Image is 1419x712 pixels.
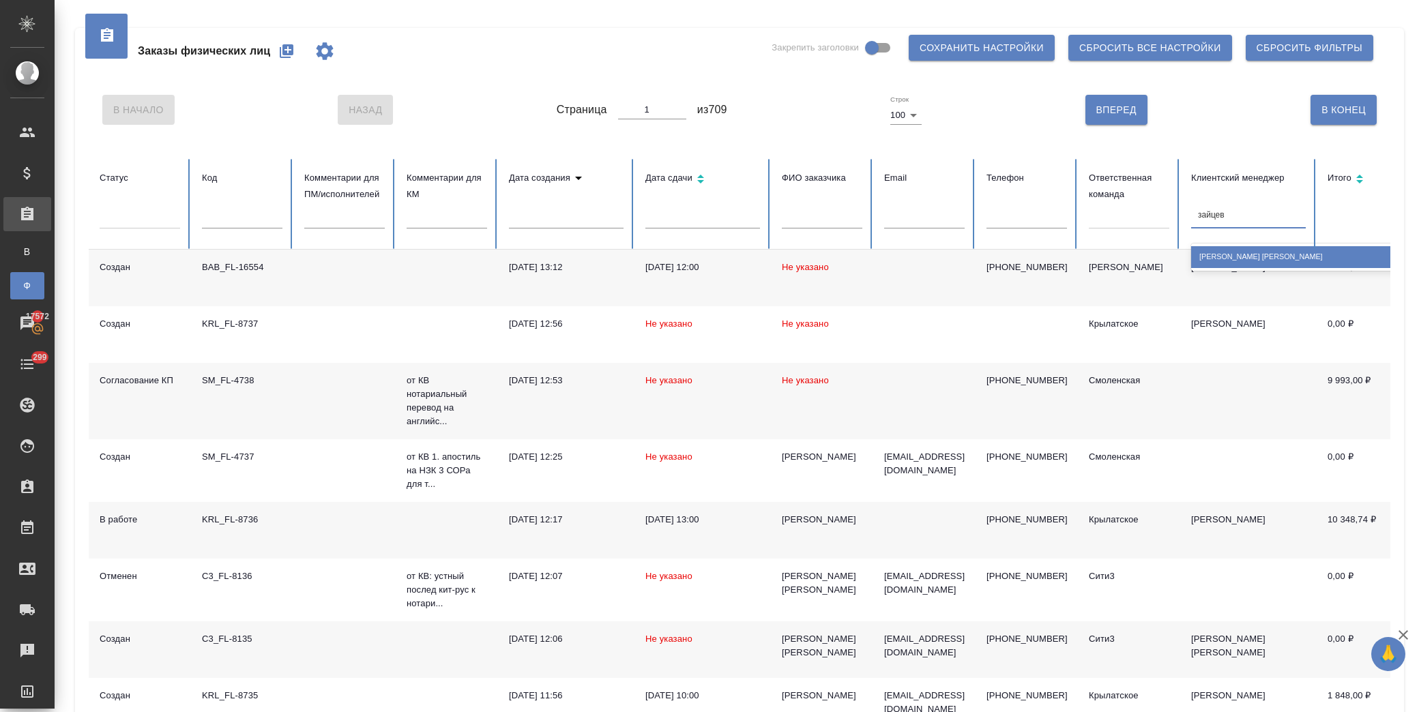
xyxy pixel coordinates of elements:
[986,632,1067,646] p: [PHONE_NUMBER]
[1317,250,1419,306] td: 5 910,00 ₽
[100,632,180,646] div: Создан
[100,450,180,464] div: Создан
[1089,689,1169,702] div: Крылатское
[17,245,38,258] span: В
[100,569,180,583] div: Отменен
[986,261,1067,274] p: [PHONE_NUMBER]
[407,450,487,491] p: от КВ 1. апостиль на НЗК 3 СОРа для т...
[645,318,692,329] span: Не указано
[509,569,624,583] div: [DATE] 12:07
[18,310,57,323] span: 17572
[557,102,607,118] span: Страница
[884,170,965,186] div: Email
[1089,632,1169,646] div: Сити3
[100,374,180,387] div: Согласование КП
[884,632,965,659] p: [EMAIL_ADDRESS][DOMAIN_NAME]
[1180,250,1317,306] td: [PERSON_NAME]
[1317,306,1419,363] td: 0,00 ₽
[986,689,1067,702] p: [PHONE_NUMBER]
[100,513,180,526] div: В работе
[100,261,180,274] div: Создан
[697,102,727,118] span: из 709
[100,317,180,331] div: Создан
[202,689,282,702] div: KRL_FL-8735
[645,375,692,385] span: Не указано
[909,35,1055,61] button: Сохранить настройки
[1085,95,1147,125] button: Вперед
[1089,513,1169,526] div: Крылатское
[986,513,1067,526] p: [PHONE_NUMBER]
[1311,95,1377,125] button: В Конец
[1246,35,1373,61] button: Сбросить фильтры
[645,634,692,644] span: Не указано
[509,374,624,387] div: [DATE] 12:53
[1317,439,1419,502] td: 0,00 ₽
[782,375,829,385] span: Не указано
[884,569,965,597] p: [EMAIL_ADDRESS][DOMAIN_NAME]
[1328,170,1408,190] div: Сортировка
[3,306,51,340] a: 17572
[202,513,282,526] div: KRL_FL-8736
[509,632,624,646] div: [DATE] 12:06
[100,689,180,702] div: Создан
[1317,621,1419,678] td: 0,00 ₽
[407,569,487,610] p: от КВ: устный послед кит-рус к нотари...
[202,569,282,583] div: C3_FL-8136
[884,450,965,477] p: [EMAIL_ADDRESS][DOMAIN_NAME]
[509,450,624,464] div: [DATE] 12:25
[1317,502,1419,559] td: 10 348,74 ₽
[782,569,862,597] div: [PERSON_NAME] [PERSON_NAME]
[1377,640,1400,668] span: 🙏
[17,279,38,293] span: Ф
[202,374,282,387] div: SM_FL-4738
[1089,317,1169,331] div: Крылатское
[1321,102,1366,119] span: В Конец
[1089,261,1169,274] div: [PERSON_NAME]
[645,571,692,581] span: Не указано
[202,317,282,331] div: KRL_FL-8737
[1371,637,1405,671] button: 🙏
[1068,35,1232,61] button: Сбросить все настройки
[890,96,909,103] label: Строк
[10,272,44,299] a: Ф
[782,450,862,464] div: [PERSON_NAME]
[782,632,862,659] div: [PERSON_NAME] [PERSON_NAME]
[1180,621,1317,678] td: [PERSON_NAME] [PERSON_NAME]
[1079,40,1221,57] span: Сбросить все настройки
[782,689,862,702] div: [PERSON_NAME]
[986,569,1067,583] p: [PHONE_NUMBER]
[986,450,1067,464] p: [PHONE_NUMBER]
[3,347,51,381] a: 299
[509,689,624,702] div: [DATE] 11:56
[782,170,862,186] div: ФИО заказчика
[25,351,55,364] span: 299
[10,238,44,265] a: В
[407,374,487,428] p: от КВ нотариальный перевод на английс...
[509,170,624,186] div: Сортировка
[138,43,270,59] span: Заказы физических лиц
[1096,102,1137,119] span: Вперед
[986,170,1067,186] div: Телефон
[1089,450,1169,464] div: Смоленская
[645,513,760,526] div: [DATE] 13:00
[1180,306,1317,363] td: [PERSON_NAME]
[645,170,760,190] div: Сортировка
[100,170,180,186] div: Статус
[645,689,760,702] div: [DATE] 10:00
[202,261,282,274] div: BAB_FL-16554
[509,317,624,331] div: [DATE] 12:56
[1257,40,1362,57] span: Сбросить фильтры
[202,170,282,186] div: Код
[782,262,829,272] span: Не указано
[509,261,624,274] div: [DATE] 13:12
[1317,559,1419,621] td: 0,00 ₽
[509,513,624,526] div: [DATE] 12:17
[1089,170,1169,203] div: Ответственная команда
[202,450,282,464] div: SM_FL-4737
[270,35,303,68] button: Создать
[772,41,859,55] span: Закрепить заголовки
[782,513,862,526] div: [PERSON_NAME]
[890,106,922,125] div: 100
[645,261,760,274] div: [DATE] 12:00
[407,170,487,203] div: Комментарии для КМ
